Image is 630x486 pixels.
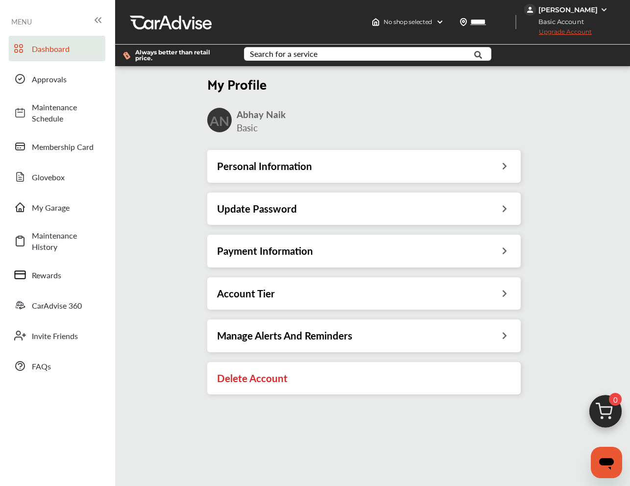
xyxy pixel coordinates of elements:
[210,112,229,129] h2: AN
[609,393,622,406] span: 0
[217,202,297,215] h3: Update Password
[9,262,105,288] a: Rewards
[237,108,286,121] span: Abhay Naik
[250,50,317,58] div: Search for a service
[9,134,105,159] a: Membership Card
[460,18,467,26] img: location_vector.a44bc228.svg
[9,225,105,257] a: Maintenance History
[600,6,608,14] img: WGsFRI8htEPBVLJbROoPRyZpYNWhNONpIPPETTm6eUC0GeLEiAAAAAElFTkSuQmCC
[32,269,100,281] span: Rewards
[372,18,380,26] img: header-home-logo.8d720a4f.svg
[9,292,105,318] a: CarAdvise 360
[32,171,100,183] span: Glovebox
[32,361,100,372] span: FAQs
[32,73,100,85] span: Approvals
[515,15,516,29] img: header-divider.bc55588e.svg
[9,36,105,61] a: Dashboard
[217,287,275,300] h3: Account Tier
[591,447,622,478] iframe: Button to launch messaging window
[9,66,105,92] a: Approvals
[135,49,228,61] span: Always better than retail price.
[207,75,521,92] h2: My Profile
[582,390,629,437] img: cart_icon.3d0951e8.svg
[436,18,444,26] img: header-down-arrow.9dd2ce7d.svg
[32,330,100,341] span: Invite Friends
[384,18,432,26] span: No shop selected
[524,4,536,16] img: jVpblrzwTbfkPYzPPzSLxeg0AAAAASUVORK5CYII=
[9,194,105,220] a: My Garage
[525,17,591,27] span: Basic Account
[9,164,105,190] a: Glovebox
[9,97,105,129] a: Maintenance Schedule
[217,160,312,172] h3: Personal Information
[538,5,598,14] div: [PERSON_NAME]
[217,372,288,385] h3: Delete Account
[32,230,100,252] span: Maintenance History
[123,51,130,60] img: dollor_label_vector.a70140d1.svg
[237,121,258,134] span: Basic
[11,18,32,25] span: MENU
[217,244,313,257] h3: Payment Information
[32,101,100,124] span: Maintenance Schedule
[32,141,100,152] span: Membership Card
[9,353,105,379] a: FAQs
[32,202,100,213] span: My Garage
[32,300,100,311] span: CarAdvise 360
[524,28,592,40] span: Upgrade Account
[217,329,352,342] h3: Manage Alerts And Reminders
[9,323,105,348] a: Invite Friends
[32,43,100,54] span: Dashboard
